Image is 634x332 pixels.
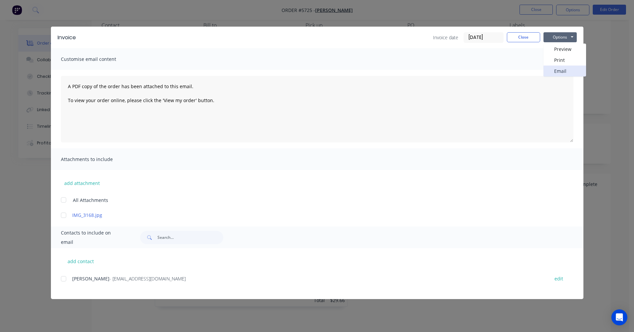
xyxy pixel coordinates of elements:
button: Print [543,55,586,66]
button: Close [507,32,540,42]
div: Invoice [58,34,76,42]
span: Customise email content [61,55,134,64]
span: Invoice date [433,34,458,41]
button: add attachment [61,178,103,188]
a: IMG_3168.jpg [72,212,542,219]
div: Open Intercom Messenger [611,309,627,325]
span: All Attachments [73,197,108,204]
button: Options [543,32,577,42]
button: Email [543,66,586,77]
button: edit [550,274,567,283]
input: Search... [157,231,223,244]
span: [PERSON_NAME] [72,275,109,282]
span: Contacts to include on email [61,228,124,247]
span: - [EMAIL_ADDRESS][DOMAIN_NAME] [109,275,186,282]
button: Preview [543,44,586,55]
button: add contact [61,256,101,266]
textarea: A PDF copy of the order has been attached to this email. To view your order online, please click ... [61,76,573,142]
span: Attachments to include [61,155,134,164]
